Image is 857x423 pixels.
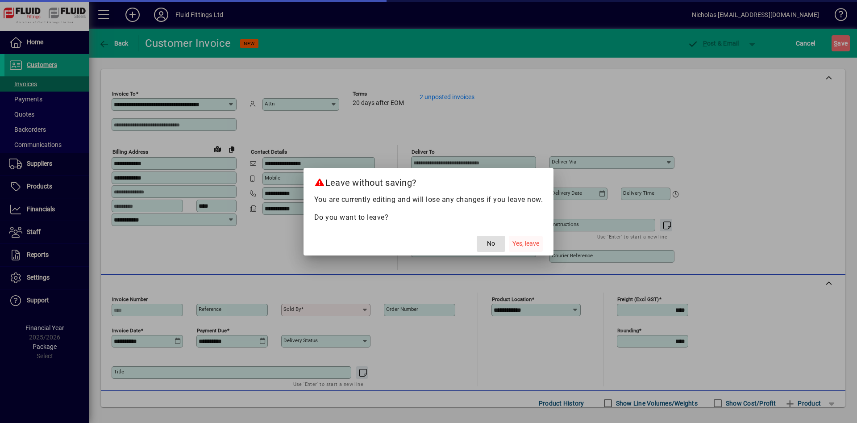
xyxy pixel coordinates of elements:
button: No [477,236,505,252]
h2: Leave without saving? [304,168,554,194]
span: No [487,239,495,248]
p: Do you want to leave? [314,212,543,223]
button: Yes, leave [509,236,543,252]
p: You are currently editing and will lose any changes if you leave now. [314,194,543,205]
span: Yes, leave [512,239,539,248]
